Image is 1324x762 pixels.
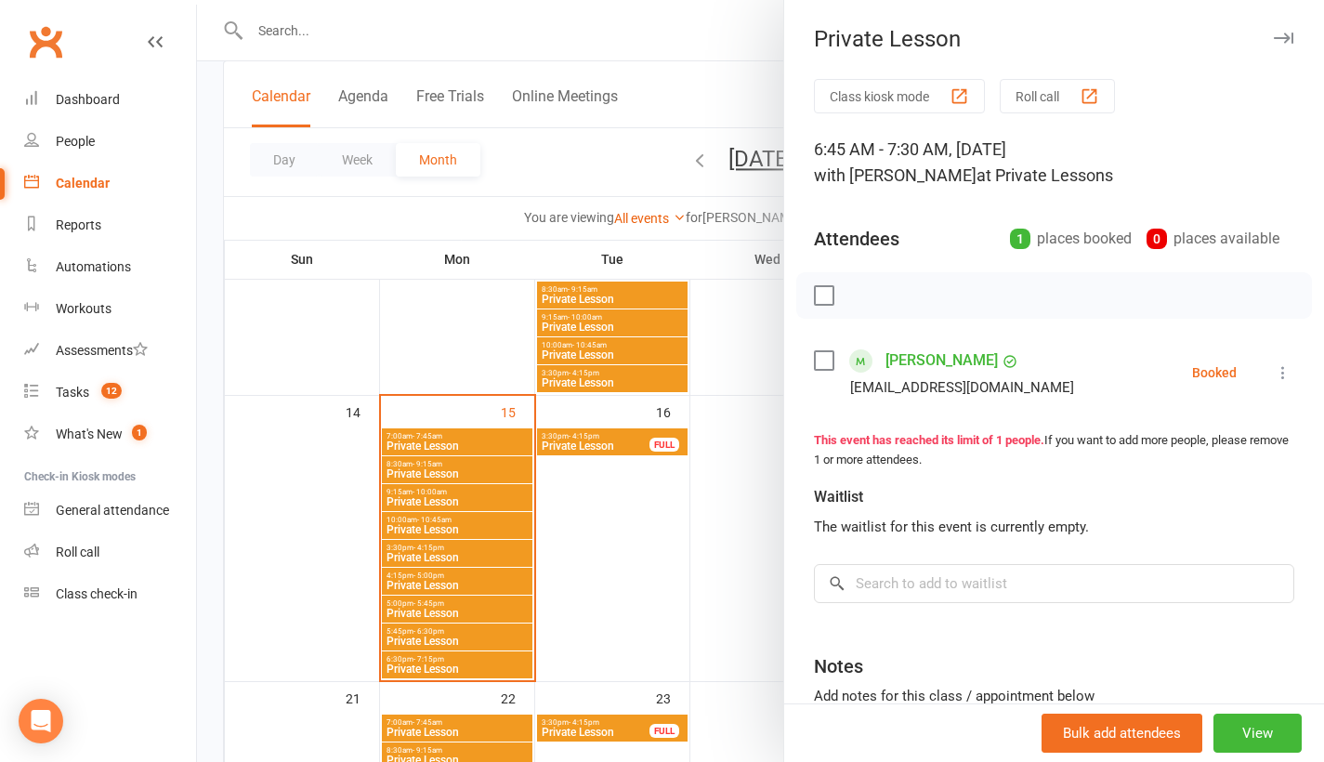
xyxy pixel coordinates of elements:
[24,414,196,455] a: What's New1
[22,19,69,65] a: Clubworx
[56,343,148,358] div: Assessments
[24,121,196,163] a: People
[1147,226,1279,252] div: places available
[24,330,196,372] a: Assessments
[885,346,998,375] a: [PERSON_NAME]
[814,226,899,252] div: Attendees
[1147,229,1167,249] div: 0
[56,301,111,316] div: Workouts
[132,425,147,440] span: 1
[24,163,196,204] a: Calendar
[814,137,1294,189] div: 6:45 AM - 7:30 AM, [DATE]
[1010,226,1132,252] div: places booked
[56,92,120,107] div: Dashboard
[814,431,1294,470] div: If you want to add more people, please remove 1 or more attendees.
[24,532,196,573] a: Roll call
[814,165,977,185] span: with [PERSON_NAME]
[56,259,131,274] div: Automations
[1213,714,1302,753] button: View
[56,134,95,149] div: People
[814,685,1294,707] div: Add notes for this class / appointment below
[24,79,196,121] a: Dashboard
[24,372,196,414] a: Tasks 12
[56,427,123,441] div: What's New
[101,383,122,399] span: 12
[1000,79,1115,113] button: Roll call
[814,433,1044,447] strong: This event has reached its limit of 1 people.
[1010,229,1030,249] div: 1
[814,79,985,113] button: Class kiosk mode
[784,26,1324,52] div: Private Lesson
[24,490,196,532] a: General attendance kiosk mode
[1192,366,1237,379] div: Booked
[56,385,89,400] div: Tasks
[814,484,867,510] div: Waitlist
[56,176,110,190] div: Calendar
[56,586,138,601] div: Class check-in
[24,204,196,246] a: Reports
[56,503,169,518] div: General attendance
[1042,714,1202,753] button: Bulk add attendees
[814,653,863,679] div: Notes
[814,516,1294,538] div: The waitlist for this event is currently empty.
[19,699,63,743] div: Open Intercom Messenger
[24,573,196,615] a: Class kiosk mode
[850,375,1074,400] div: [EMAIL_ADDRESS][DOMAIN_NAME]
[24,246,196,288] a: Automations
[56,217,101,232] div: Reports
[814,564,1294,603] input: Search to add to waitlist
[24,288,196,330] a: Workouts
[56,545,99,559] div: Roll call
[977,165,1113,185] span: at Private Lessons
